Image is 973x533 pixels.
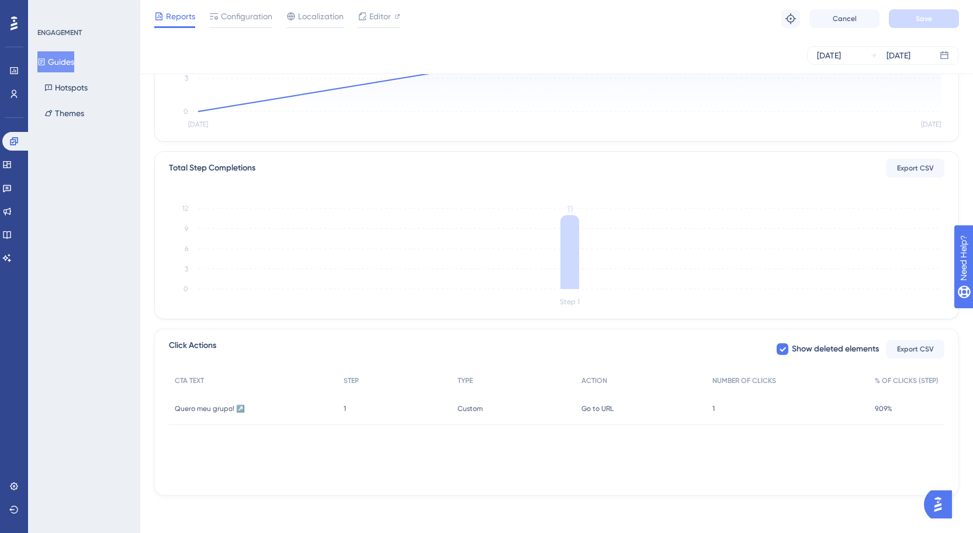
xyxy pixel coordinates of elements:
span: Export CSV [897,344,934,354]
span: Need Help? [27,3,73,17]
tspan: 3 [185,74,188,82]
tspan: 9 [185,225,188,233]
span: Click Actions [169,339,216,360]
button: Export CSV [886,340,944,358]
span: STEP [344,376,359,385]
span: Save [916,14,932,23]
span: Configuration [221,9,272,23]
div: ENGAGEMENT [37,28,82,37]
iframe: UserGuiding AI Assistant Launcher [924,487,959,522]
span: TYPE [458,376,473,385]
span: CTA TEXT [175,376,204,385]
tspan: 0 [183,285,188,293]
tspan: 0 [183,107,188,116]
tspan: 12 [182,204,188,212]
span: Custom [458,404,483,413]
span: Show deleted elements [792,342,879,356]
tspan: [DATE] [921,120,941,128]
tspan: Step 1 [560,298,580,306]
tspan: 6 [185,245,188,253]
span: Reports [166,9,195,23]
span: Go to URL [581,404,614,413]
span: Cancel [833,14,857,23]
span: Localization [298,9,344,23]
button: Cancel [809,9,879,28]
div: [DATE] [887,48,910,62]
tspan: 3 [185,265,188,273]
span: % OF CLICKS (STEP) [875,376,939,385]
tspan: 11 [567,204,573,215]
span: 1 [712,404,715,413]
span: NUMBER OF CLICKS [712,376,776,385]
span: Export CSV [897,163,934,173]
span: Quero meu grupo! ↗️ [175,404,245,413]
span: ACTION [581,376,607,385]
div: [DATE] [817,48,841,62]
button: Hotspots [37,77,95,98]
div: Total Step Completions [169,161,255,175]
button: Export CSV [886,159,944,177]
span: 1 [344,404,346,413]
button: Guides [37,51,74,72]
span: Editor [369,9,391,23]
button: Themes [37,103,91,124]
span: 9.09% [875,404,892,413]
button: Save [889,9,959,28]
tspan: [DATE] [188,120,208,128]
